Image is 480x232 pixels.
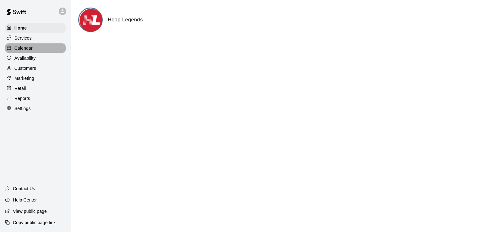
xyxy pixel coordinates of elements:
[5,23,66,33] a: Home
[5,33,66,43] a: Services
[5,53,66,63] a: Availability
[13,197,37,203] p: Help Center
[5,74,66,83] a: Marketing
[14,65,36,71] p: Customers
[5,104,66,113] a: Settings
[5,43,66,53] a: Calendar
[14,85,26,91] p: Retail
[13,208,47,214] p: View public page
[14,35,32,41] p: Services
[14,95,30,102] p: Reports
[5,94,66,103] a: Reports
[13,219,56,226] p: Copy public page link
[14,105,31,112] p: Settings
[14,25,27,31] p: Home
[14,55,36,61] p: Availability
[13,185,35,192] p: Contact Us
[108,16,143,24] h6: Hoop Legends
[14,45,33,51] p: Calendar
[79,8,103,32] img: Hoop Legends logo
[14,75,34,81] p: Marketing
[5,84,66,93] a: Retail
[5,64,66,73] a: Customers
